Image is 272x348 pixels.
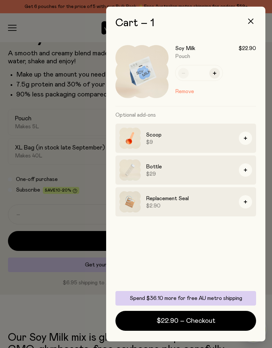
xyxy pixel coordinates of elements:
[157,316,215,325] span: $22.90 – Checkout
[146,203,234,209] span: $2.90
[115,17,256,29] h2: Cart – 1
[146,163,234,171] h3: Bottle
[119,295,252,302] p: Spend $36.10 more for free AU metro shipping
[146,131,234,139] h3: Scoop
[238,45,256,52] span: $22.90
[146,171,234,177] span: $29
[115,311,256,331] button: $22.90 – Checkout
[146,195,234,203] h3: Replacement Seal
[175,87,194,95] button: Remove
[115,106,256,124] h3: Optional add-ons
[175,45,195,52] h3: Soy Milk
[146,139,234,145] span: $9
[175,54,190,59] span: Pouch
